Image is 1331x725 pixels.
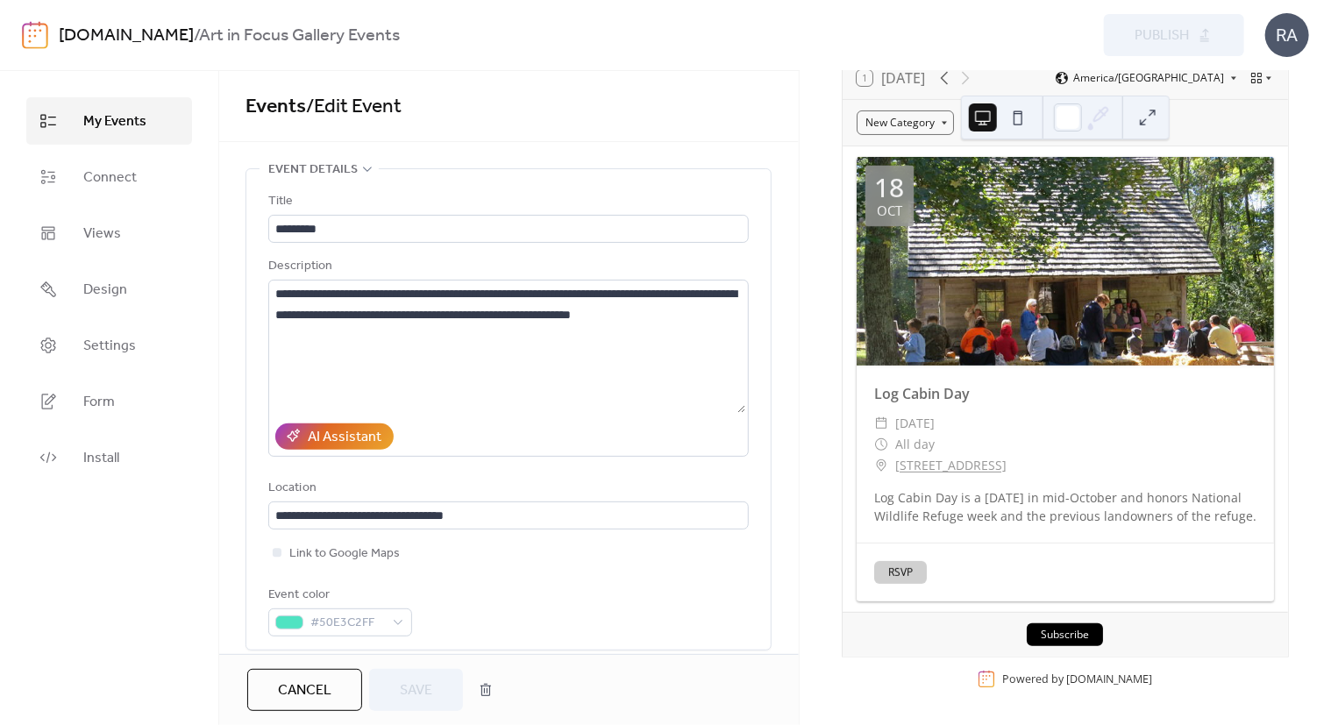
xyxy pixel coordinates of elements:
[874,561,927,584] button: RSVP
[268,160,358,181] span: Event details
[26,266,192,313] a: Design
[26,434,192,481] a: Install
[83,448,119,469] span: Install
[268,256,745,277] div: Description
[895,455,1007,476] a: [STREET_ADDRESS]
[268,191,745,212] div: Title
[874,174,904,201] div: 18
[22,21,48,49] img: logo
[26,210,192,257] a: Views
[268,585,409,606] div: Event color
[310,613,384,634] span: #50E3C2FF
[1066,672,1152,686] a: [DOMAIN_NAME]
[874,434,888,455] div: ​
[194,19,199,53] b: /
[308,427,381,448] div: AI Assistant
[857,383,1274,404] div: Log Cabin Day
[83,224,121,245] span: Views
[247,669,362,711] button: Cancel
[306,88,402,126] span: / Edit Event
[877,204,902,217] div: Oct
[26,97,192,145] a: My Events
[874,413,888,434] div: ​
[275,423,394,450] button: AI Assistant
[1265,13,1309,57] div: RA
[83,392,115,413] span: Form
[83,111,146,132] span: My Events
[1027,623,1103,646] button: Subscribe
[83,336,136,357] span: Settings
[289,544,400,565] span: Link to Google Maps
[895,413,935,434] span: [DATE]
[26,378,192,425] a: Form
[1002,672,1152,686] div: Powered by
[59,19,194,53] a: [DOMAIN_NAME]
[26,153,192,201] a: Connect
[874,455,888,476] div: ​
[246,88,306,126] a: Events
[83,280,127,301] span: Design
[199,19,400,53] b: Art in Focus Gallery Events
[268,478,745,499] div: Location
[83,167,137,188] span: Connect
[26,322,192,369] a: Settings
[895,434,935,455] span: All day
[278,680,331,701] span: Cancel
[857,488,1274,525] div: Log Cabin Day is a [DATE] in mid-October and honors National Wildlife Refuge week and the previou...
[1073,73,1224,83] span: America/[GEOGRAPHIC_DATA]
